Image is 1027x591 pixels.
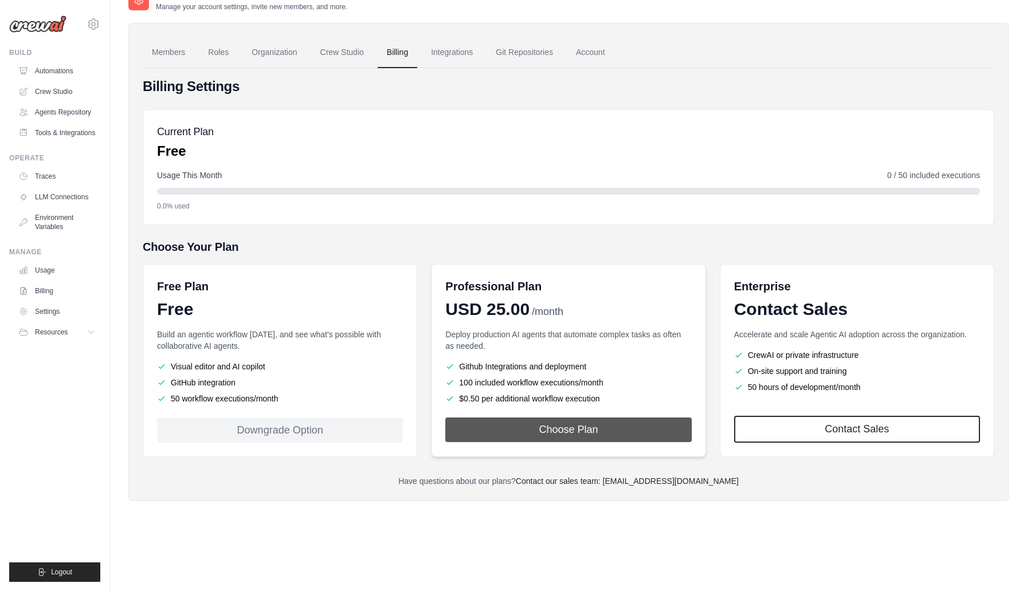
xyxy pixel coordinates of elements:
div: Manage [9,247,100,257]
p: Have questions about our plans? [143,475,994,487]
h6: Enterprise [734,278,980,294]
button: Logout [9,562,100,582]
li: 50 workflow executions/month [157,393,403,404]
button: Resources [14,323,100,341]
iframe: Chat Widget [970,536,1027,591]
a: Automations [14,62,100,80]
div: Build [9,48,100,57]
li: Github Integrations and deployment [445,361,691,372]
div: Downgrade Option [157,418,403,443]
li: GitHub integration [157,377,403,388]
div: Contact Sales [734,299,980,320]
a: Integrations [422,37,482,68]
p: Deploy production AI agents that automate complex tasks as often as needed. [445,329,691,352]
div: Operate [9,153,100,163]
span: Logout [51,568,72,577]
h6: Professional Plan [445,278,542,294]
img: Logo [9,15,66,33]
a: Roles [199,37,238,68]
span: /month [532,304,563,320]
span: 0 / 50 included executions [887,170,980,181]
li: CrewAI or private infrastructure [734,349,980,361]
a: Contact Sales [734,416,980,443]
p: Free [157,142,214,160]
a: Traces [14,167,100,186]
span: Resources [35,328,68,337]
a: Tools & Integrations [14,124,100,142]
h5: Current Plan [157,124,214,140]
a: Organization [242,37,306,68]
li: 100 included workflow executions/month [445,377,691,388]
a: Account [567,37,614,68]
a: Members [143,37,194,68]
li: 50 hours of development/month [734,381,980,393]
a: Billing [378,37,417,68]
a: Crew Studio [14,82,100,101]
a: Environment Variables [14,208,100,236]
p: Build an agentic workflow [DATE], and see what's possible with collaborative AI agents. [157,329,403,352]
span: 0.0% used [157,202,190,211]
a: LLM Connections [14,188,100,206]
p: Manage your account settings, invite new members, and more. [156,2,347,11]
a: Settings [14,302,100,321]
div: Free [157,299,403,320]
h4: Billing Settings [143,77,994,96]
p: Accelerate and scale Agentic AI adoption across the organization. [734,329,980,340]
a: Contact our sales team: [EMAIL_ADDRESS][DOMAIN_NAME] [516,476,739,486]
h6: Free Plan [157,278,209,294]
a: Usage [14,261,100,279]
a: Agents Repository [14,103,100,121]
a: Crew Studio [311,37,373,68]
h5: Choose Your Plan [143,239,994,255]
li: Visual editor and AI copilot [157,361,403,372]
a: Git Repositories [487,37,562,68]
span: USD 25.00 [445,299,530,320]
li: On-site support and training [734,365,980,377]
a: Billing [14,282,100,300]
li: $0.50 per additional workflow execution [445,393,691,404]
span: Usage This Month [157,170,222,181]
button: Choose Plan [445,417,691,442]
